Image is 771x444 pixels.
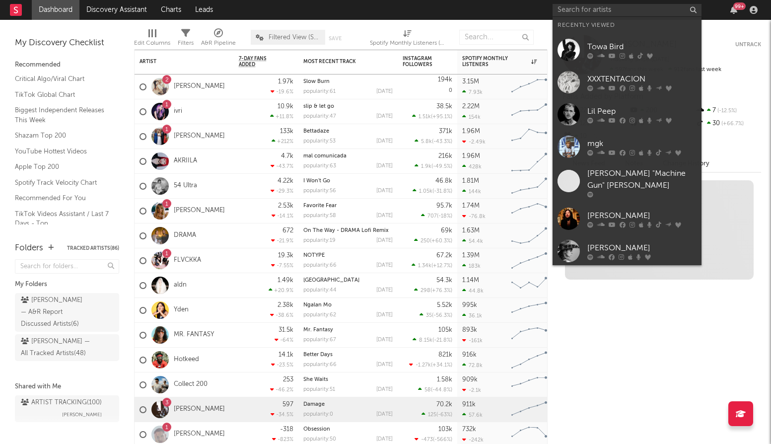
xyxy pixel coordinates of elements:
div: A&R Pipeline [201,25,236,54]
a: AKRIILA [174,157,197,165]
div: 428k [462,163,482,170]
input: Search for folders... [15,259,119,274]
div: Artist [140,59,214,65]
div: popularity: 47 [303,114,336,119]
div: 1.58k [437,376,452,383]
div: 57.6k [462,412,483,418]
div: Shared with Me [15,381,119,393]
div: 253 [283,376,293,383]
div: 30 [695,117,761,130]
a: Slow Burn [303,79,330,84]
a: slip & let go [303,104,334,109]
input: Search for artists [553,4,701,16]
span: Filtered View (Socials and Spotify) [269,34,320,41]
span: -43.3 % [433,139,451,145]
div: -2.1k [462,387,481,393]
a: [GEOGRAPHIC_DATA] [303,278,359,283]
div: Mr. Fantasy [303,327,393,333]
svg: Chart title [507,273,552,298]
div: Better Days [303,352,393,358]
a: Damage [303,402,325,407]
div: ( ) [421,411,452,418]
a: DRAMA [174,231,196,240]
a: Ngalan Mo [303,302,332,308]
div: 44.8k [462,288,484,294]
div: Obsession [303,427,393,432]
div: 103k [438,426,452,433]
div: Lil Peep [587,105,697,117]
div: My Folders [15,279,119,291]
div: popularity: 63 [303,163,336,169]
div: [DATE] [376,387,393,392]
div: popularity: 44 [303,288,337,293]
div: -19.6 % [271,88,293,95]
div: Bettadaze [303,129,393,134]
svg: Chart title [507,248,552,273]
span: -1.27k [416,363,431,368]
a: [PERSON_NAME] [553,235,701,267]
button: 99+ [730,6,737,14]
span: -63 % [438,412,451,418]
div: [PERSON_NAME] "Machine Gun" [PERSON_NAME] [587,168,697,192]
div: I Won't Go [303,178,393,184]
div: 14.1k [279,352,293,358]
div: 1.49k [278,277,293,284]
div: 4.7k [281,153,293,159]
a: Mr. Fantasy [303,327,333,333]
div: ( ) [420,312,452,318]
div: popularity: 66 [303,263,337,268]
div: -38.6 % [270,312,293,318]
div: -46.2 % [270,386,293,393]
a: Towa Bird [553,34,701,66]
div: [DATE] [376,312,393,318]
div: 3.15M [462,78,479,85]
div: 99 + [733,2,746,10]
div: 7.93k [462,89,483,95]
div: 2.38k [278,302,293,308]
div: popularity: 61 [303,89,336,94]
a: Favorite Fear [303,203,337,209]
span: 125 [428,412,436,418]
div: ( ) [421,213,452,219]
div: 54.3k [436,277,452,284]
div: [DATE] [376,437,393,442]
a: YouTube Hottest Videos [15,146,109,157]
div: She Waits [303,377,393,382]
div: 216k [438,153,452,159]
div: Towa Bird [587,41,697,53]
div: 144k [462,188,481,195]
span: 8.15k [419,338,432,343]
div: ARTIST TRACKING ( 100 ) [21,397,102,409]
span: 58 [424,387,431,393]
div: [PERSON_NAME] [587,242,697,254]
div: ( ) [412,262,452,269]
div: popularity: 56 [303,188,336,194]
a: [PERSON_NAME] [174,82,225,91]
div: Favorite Fear [303,203,393,209]
div: 5.52k [437,302,452,308]
div: 371k [439,128,452,135]
span: -56.3 % [433,313,451,318]
a: She Waits [303,377,328,382]
span: +95.1 % [432,114,451,120]
span: 1.51k [419,114,431,120]
div: popularity: 50 [303,437,336,442]
div: ( ) [414,287,452,294]
div: +212 % [272,138,293,145]
div: popularity: 19 [303,238,336,243]
div: -242k [462,437,484,443]
a: Obsession [303,427,330,432]
div: 1.14M [462,277,479,284]
span: -31.8 % [434,189,451,194]
svg: Chart title [507,397,552,422]
a: Bettadaze [303,129,329,134]
div: slip & let go [303,104,393,109]
div: -161k [462,337,483,344]
a: [PERSON_NAME] — All Tracked Artists(48) [15,334,119,361]
div: popularity: 66 [303,362,337,368]
div: [DATE] [376,238,393,243]
a: NOTYPE [303,253,325,258]
a: On The Way - DRAMA Lofi Remix [303,228,389,233]
div: XXXTENTACION [587,73,697,85]
a: Recommended For You [15,193,109,204]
